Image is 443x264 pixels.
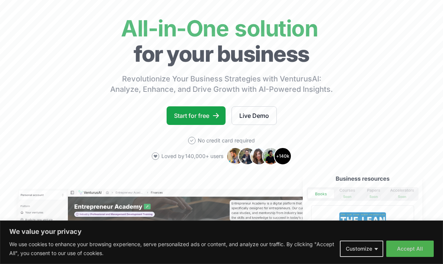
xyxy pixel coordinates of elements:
a: Start for free [167,106,226,125]
img: Avatar 1 [226,147,244,165]
img: Avatar 2 [238,147,256,165]
p: We use cookies to enhance your browsing experience, serve personalized ads or content, and analyz... [9,240,334,258]
img: Avatar 3 [250,147,268,165]
img: Avatar 4 [262,147,280,165]
button: Customize [340,241,383,257]
a: Live Demo [232,106,277,125]
p: We value your privacy [9,227,434,236]
button: Accept All [386,241,434,257]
